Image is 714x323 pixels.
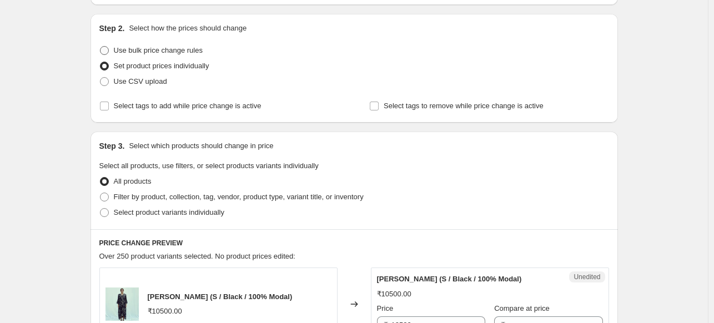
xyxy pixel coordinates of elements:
span: Set product prices individually [114,62,209,70]
img: 0I9A3861_80x.jpg [105,287,139,321]
span: Use CSV upload [114,77,167,85]
p: Select which products should change in price [129,140,273,152]
span: All products [114,177,152,185]
span: Select tags to add while price change is active [114,102,262,110]
span: Use bulk price change rules [114,46,203,54]
span: Filter by product, collection, tag, vendor, product type, variant title, or inventory [114,193,364,201]
span: [PERSON_NAME] (S / Black / 100% Modal) [148,292,293,301]
span: ₹10500.00 [148,307,182,315]
h2: Step 2. [99,23,125,34]
h6: PRICE CHANGE PREVIEW [99,239,609,248]
span: Select tags to remove while price change is active [384,102,544,110]
span: [PERSON_NAME] (S / Black / 100% Modal) [377,275,522,283]
span: Select all products, use filters, or select products variants individually [99,161,319,170]
span: ₹10500.00 [377,290,411,298]
span: Over 250 product variants selected. No product prices edited: [99,252,295,260]
span: Unedited [574,272,600,281]
h2: Step 3. [99,140,125,152]
span: Price [377,304,394,312]
p: Select how the prices should change [129,23,247,34]
span: Select product variants individually [114,208,224,216]
span: Compare at price [494,304,550,312]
